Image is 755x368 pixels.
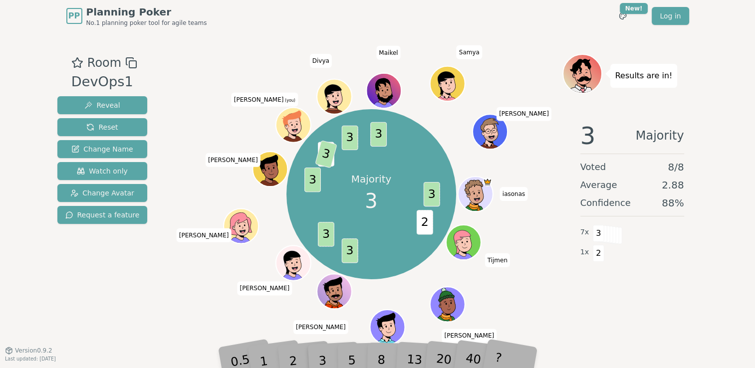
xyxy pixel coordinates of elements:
span: Click to change your name [500,187,528,201]
span: Click to change your name [457,45,482,59]
span: Average [580,178,617,192]
button: Request a feature [57,206,148,224]
button: Change Avatar [57,184,148,202]
p: Results are in! [615,69,673,83]
span: Click to change your name [310,54,332,68]
span: Last updated: [DATE] [5,356,56,362]
span: No.1 planning poker tool for agile teams [86,19,207,27]
span: Request a feature [65,210,140,220]
button: Watch only [57,162,148,180]
span: Reveal [84,100,120,110]
span: Click to change your name [293,320,348,334]
span: PP [68,10,80,22]
span: Version 0.9.2 [15,347,52,355]
span: 3 [365,186,377,216]
span: 3 [593,225,604,242]
span: 2 [417,210,433,234]
span: Confidence [580,196,631,210]
span: 88 % [662,196,684,210]
button: Reset [57,118,148,136]
span: 3 [342,238,358,263]
span: 3 [342,125,358,150]
button: Add as favourite [71,54,83,72]
span: Voted [580,160,606,174]
span: 2 [593,245,604,262]
span: Click to change your name [232,93,298,107]
button: Reveal [57,96,148,114]
button: New! [614,7,632,25]
span: 3 [315,140,337,168]
span: Majority [636,124,684,148]
span: Click to change your name [237,282,292,296]
span: 3 [580,124,596,148]
button: Version0.9.2 [5,347,52,355]
span: Click to change your name [485,253,510,267]
div: New! [620,3,648,14]
span: 7 x [580,227,589,238]
span: 3 [318,222,334,246]
span: Click to change your name [497,107,551,121]
span: Click to change your name [177,228,232,242]
span: Room [87,54,121,72]
span: Click to change your name [206,153,260,167]
span: 1 x [580,247,589,258]
button: Click to change your avatar [277,109,310,142]
span: 2.88 [662,178,684,192]
span: Watch only [77,166,128,176]
span: iasonas is the host [483,178,492,187]
span: Change Avatar [70,188,134,198]
span: 8 / 8 [668,160,684,174]
span: 3 [424,182,440,206]
a: Log in [652,7,689,25]
span: Planning Poker [86,5,207,19]
span: 3 [370,122,387,147]
span: Click to change your name [376,46,400,60]
div: DevOps1 [71,72,137,92]
a: PPPlanning PokerNo.1 planning poker tool for agile teams [66,5,207,27]
p: Majority [351,172,392,186]
span: 3 [304,168,321,192]
span: Reset [86,122,118,132]
span: (you) [283,98,295,103]
button: Change Name [57,140,148,158]
span: Change Name [71,144,133,154]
